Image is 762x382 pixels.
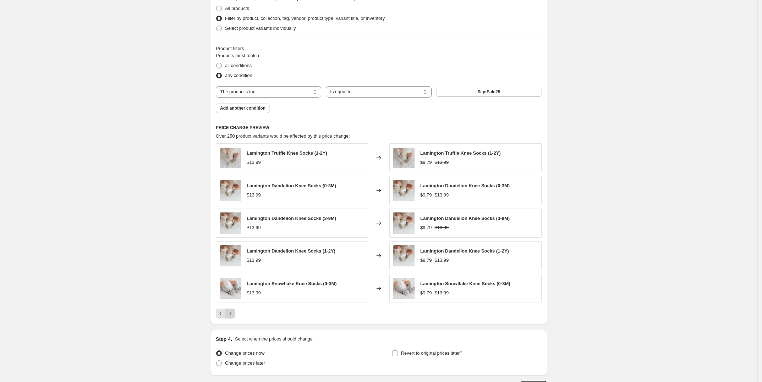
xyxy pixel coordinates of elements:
strike: $13.99 [435,192,449,199]
div: $13.99 [247,159,261,166]
span: Select product variants individually [225,26,296,31]
img: dandelionsocks_80x.jpg [220,212,241,234]
div: $9.79 [420,257,432,264]
span: Change prices now [225,350,264,356]
img: dandelionsocks_80x.jpg [393,212,415,234]
span: Lamington Dandelion Knee Socks (3-9M) [420,216,510,221]
h2: Step 4. [216,336,232,343]
button: SeptSale25 [436,87,542,97]
span: Lamington Truffle Knee Socks (1-2Y) [420,150,501,156]
strike: $13.99 [435,257,449,264]
span: Lamington Truffle Knee Socks (1-2Y) [247,150,327,156]
div: $13.99 [247,192,261,199]
img: dandelionsocks_80x.jpg [220,180,241,201]
div: $9.79 [420,224,432,231]
strike: $13.99 [435,289,449,297]
span: all conditions [225,63,252,68]
nav: Pagination [216,309,235,319]
span: Lamington Dandelion Knee Socks (1-2Y) [247,248,335,254]
span: Lamington Dandelion Knee Socks (0-3M) [420,183,510,188]
img: dandelionsocks_80x.jpg [393,180,415,201]
h6: PRICE CHANGE PREVIEW [216,125,542,131]
div: $13.99 [247,289,261,297]
img: snowflake_socks_80x.png [220,278,241,299]
img: trufflesocks_80x.jpg [393,147,415,168]
div: $9.79 [420,159,432,166]
span: Revert to original prices later? [401,350,462,356]
span: Lamington Snowflake Knee Socks (0-3M) [420,281,510,286]
span: any condition [225,73,252,78]
span: Lamington Dandelion Knee Socks (3-9M) [247,216,336,221]
p: Select when the prices should change [235,336,313,343]
span: Lamington Snowflake Knee Socks (0-3M) [247,281,337,286]
strike: $13.99 [435,224,449,231]
span: Products must match: [216,53,261,58]
span: All products [225,6,249,11]
img: dandelionsocks_80x.jpg [220,245,241,266]
span: Filter by product, collection, tag, vendor, product type, variant title, or inventory [225,16,385,21]
div: Product filters [216,45,542,52]
div: $9.79 [420,192,432,199]
div: $13.99 [247,224,261,231]
span: Add another condition [220,105,265,111]
button: Add another condition [216,103,270,113]
span: Lamington Dandelion Knee Socks (0-3M) [247,183,336,188]
span: SeptSale25 [477,89,500,95]
div: $9.79 [420,289,432,297]
strike: $13.99 [435,159,449,166]
img: dandelionsocks_80x.jpg [393,245,415,266]
span: Over 250 product variants would be affected by this price change: [216,133,350,139]
span: Lamington Dandelion Knee Socks (1-2Y) [420,248,509,254]
img: snowflake_socks_80x.png [393,278,415,299]
button: Previous [216,309,226,319]
button: Next [225,309,235,319]
span: Change prices later [225,360,265,366]
div: $13.99 [247,257,261,264]
img: trufflesocks_80x.jpg [220,147,241,168]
